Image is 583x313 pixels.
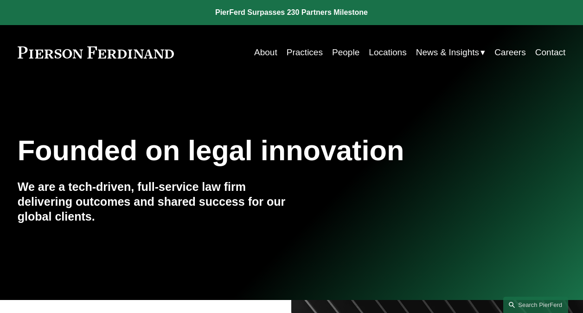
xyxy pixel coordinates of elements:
a: Contact [535,44,565,61]
a: Practices [287,44,323,61]
a: Locations [369,44,406,61]
h1: Founded on legal innovation [18,134,474,167]
a: About [254,44,277,61]
a: Careers [494,44,526,61]
a: Search this site [503,297,568,313]
a: folder dropdown [416,44,485,61]
span: News & Insights [416,45,479,60]
a: People [332,44,359,61]
h4: We are a tech-driven, full-service law firm delivering outcomes and shared success for our global... [18,180,292,224]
